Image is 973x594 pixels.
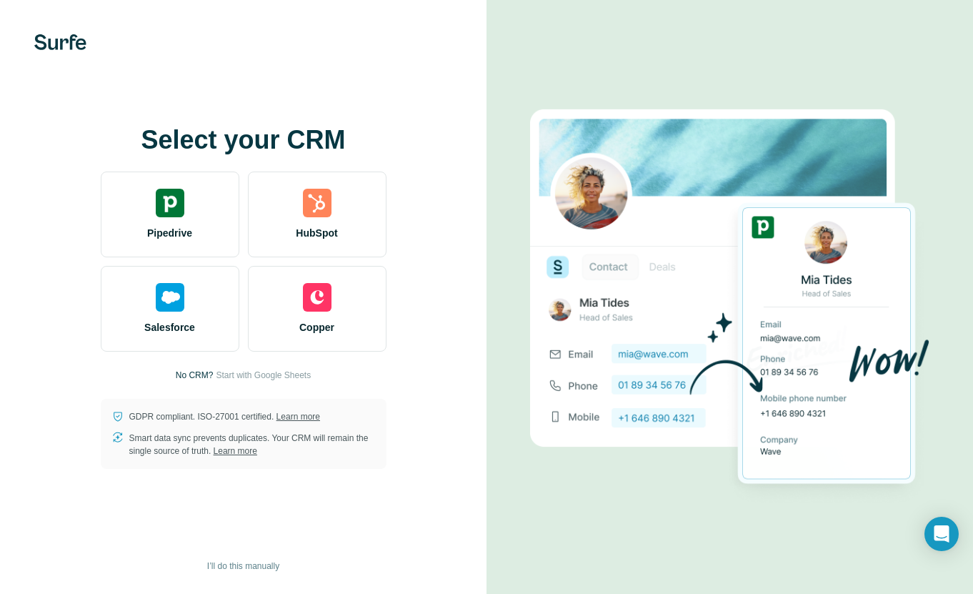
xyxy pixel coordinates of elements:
[303,189,331,217] img: hubspot's logo
[276,412,320,422] a: Learn more
[216,369,311,382] button: Start with Google Sheets
[129,410,320,423] p: GDPR compliant. ISO-27001 certified.
[147,226,192,240] span: Pipedrive
[207,560,279,573] span: I’ll do this manually
[296,226,337,240] span: HubSpot
[156,283,184,312] img: salesforce's logo
[214,446,257,456] a: Learn more
[303,283,331,312] img: copper's logo
[197,555,289,577] button: I’ll do this manually
[299,320,334,335] span: Copper
[176,369,214,382] p: No CRM?
[34,34,86,50] img: Surfe's logo
[129,432,375,457] p: Smart data sync prevents duplicates. Your CRM will remain the single source of truth.
[156,189,184,217] img: pipedrive's logo
[530,85,930,510] img: PIPEDRIVE image
[144,320,195,335] span: Salesforce
[924,517,959,551] div: Open Intercom Messenger
[101,126,386,154] h1: Select your CRM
